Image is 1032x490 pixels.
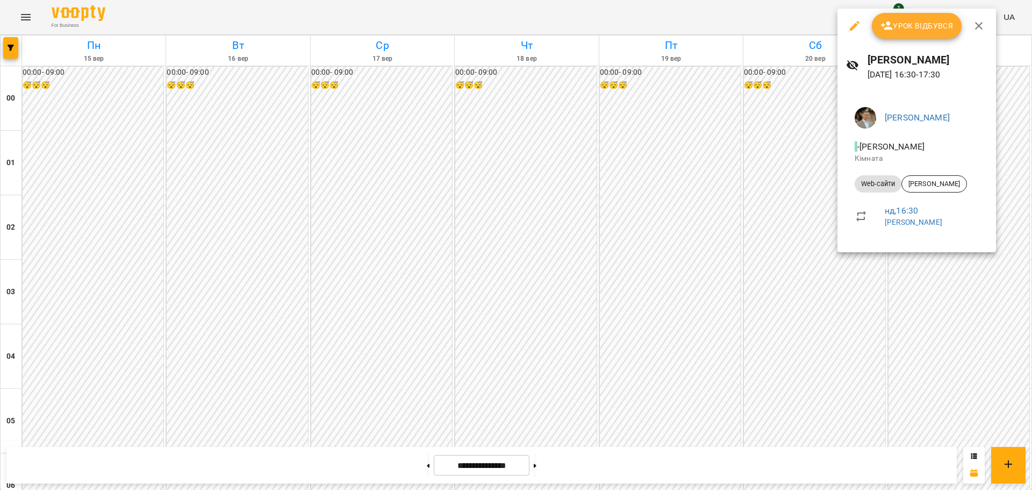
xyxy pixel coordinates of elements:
img: 7c88ea500635afcc637caa65feac9b0a.jpg [855,107,876,129]
div: [PERSON_NAME] [901,175,967,193]
button: Урок відбувся [872,13,962,39]
a: [PERSON_NAME] [885,112,950,123]
h6: [PERSON_NAME] [868,52,987,68]
span: Урок відбувся [880,19,954,32]
span: - [PERSON_NAME] [855,141,927,152]
span: Web-сайти [855,179,901,189]
a: нд , 16:30 [885,205,918,216]
p: [DATE] 16:30 - 17:30 [868,68,987,81]
span: [PERSON_NAME] [902,179,966,189]
a: [PERSON_NAME] [885,218,942,226]
p: Кімната [855,153,979,164]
